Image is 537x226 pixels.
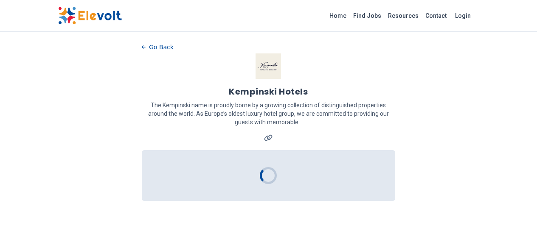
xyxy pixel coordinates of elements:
a: Contact [422,9,450,22]
div: Loading... [260,167,277,184]
a: Resources [385,9,422,22]
button: Go Back [142,41,174,53]
a: Login [450,7,476,24]
p: The Kempinski name is proudly borne by a growing collection of distinguished properties around th... [142,101,395,126]
a: Find Jobs [350,9,385,22]
h1: Kempinski Hotels [229,86,308,98]
img: Kempinski Hotels [256,53,281,79]
img: Elevolt [58,7,122,25]
a: Home [326,9,350,22]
